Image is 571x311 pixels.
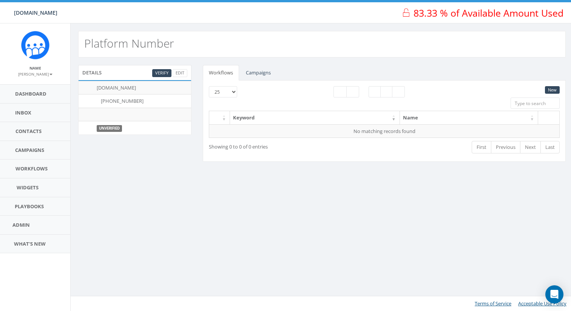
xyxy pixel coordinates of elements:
label: Workflow [333,86,347,97]
a: First [472,141,491,153]
a: Verify [152,69,171,77]
div: Open Intercom Messenger [545,285,563,303]
label: Unpublished [369,86,381,97]
label: Published [380,86,392,97]
span: Workflows [15,165,48,172]
a: Next [520,141,541,153]
div: Details [78,65,191,80]
label: Archived [392,86,405,97]
a: Campaigns [240,65,277,80]
span: Contacts [15,128,42,135]
a: New [545,86,560,94]
td: No matching records found [209,124,560,138]
span: 83.33 % of Available Amount Used [414,6,563,19]
a: Acceptable Use Policy [518,300,566,307]
th: Keyword: activate to sort column ascending [230,111,400,124]
label: Unverified [97,125,122,132]
a: Previous [491,141,520,153]
span: Dashboard [15,90,46,97]
td: [DOMAIN_NAME] [94,81,191,94]
a: Terms of Service [475,300,511,307]
a: Edit [173,69,187,77]
a: Last [540,141,560,153]
span: Playbooks [15,203,44,210]
span: [DOMAIN_NAME] [14,9,57,16]
span: Inbox [15,109,31,116]
div: Showing 0 to 0 of 0 entries [209,140,348,150]
span: Admin [12,221,30,228]
input: Type to search [511,97,560,109]
td: [PHONE_NUMBER] [94,94,191,108]
img: Rally_Corp_Icon.png [21,31,49,59]
label: Menu [346,86,359,97]
a: Workflows [203,65,239,80]
span: Campaigns [15,147,44,153]
span: What's New [14,240,46,247]
a: [PERSON_NAME] [18,70,52,77]
small: Name [29,65,41,71]
th: Name: activate to sort column ascending [400,111,538,124]
span: Widgets [17,184,39,191]
h2: Platform Number [84,37,174,50]
th: : activate to sort column ascending [209,111,230,124]
small: [PERSON_NAME] [18,71,52,77]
